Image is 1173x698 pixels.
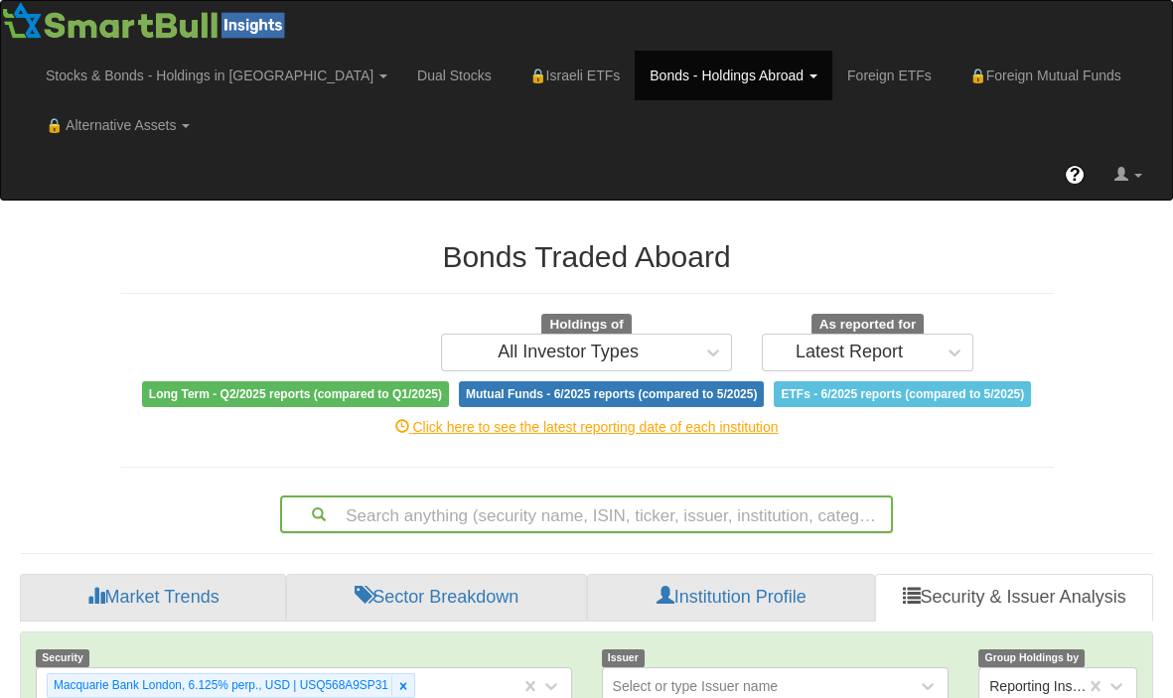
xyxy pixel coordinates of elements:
[282,497,891,531] div: Search anything (security name, ISIN, ticker, issuer, institution, category)...
[541,314,631,336] span: Holdings of
[402,51,507,100] a: Dual Stocks
[1050,150,1100,200] a: ?
[36,649,89,666] span: Security
[947,51,1136,100] a: 🔒Foreign Mutual Funds
[635,51,832,100] a: Bonds - Holdings Abroad
[286,574,587,622] a: Sector Breakdown
[602,649,646,666] span: Issuer
[31,51,402,100] a: Stocks & Bonds - Holdings in [GEOGRAPHIC_DATA]
[48,674,391,697] div: Macquarie Bank London, 6.125% perp., USD | USQ568A9SP31
[31,100,205,150] a: 🔒 Alternative Assets
[587,574,875,622] a: Institution Profile
[20,574,286,622] a: Market Trends
[498,343,639,362] div: All Investor Types
[507,51,635,100] a: 🔒Israeli ETFs
[978,649,1085,666] span: Group Holdings by
[105,417,1069,437] div: Click here to see the latest reporting date of each institution
[1,1,293,41] img: Smartbull
[1070,165,1081,185] span: ?
[142,381,449,407] span: Long Term - Q2/2025 reports (compared to Q1/2025)
[459,381,764,407] span: Mutual Funds - 6/2025 reports (compared to 5/2025)
[875,574,1153,622] a: Security & Issuer Analysis
[613,676,779,696] div: Select or type Issuer name
[796,343,903,362] div: Latest Report
[989,676,1088,696] div: Reporting Institutions
[774,381,1031,407] span: ETFs - 6/2025 reports (compared to 5/2025)
[120,240,1054,273] h2: Bonds Traded Aboard
[832,51,947,100] a: Foreign ETFs
[811,314,925,336] span: As reported for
